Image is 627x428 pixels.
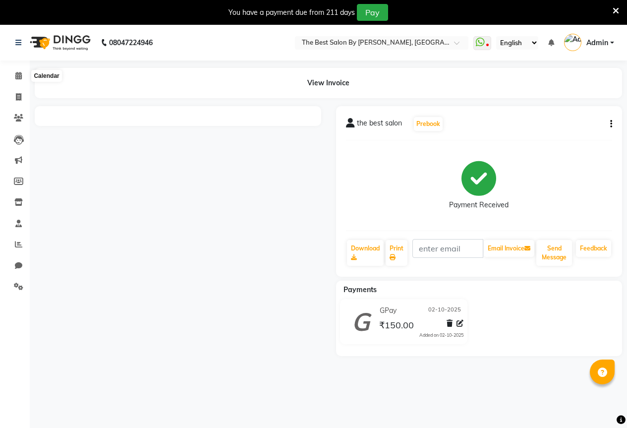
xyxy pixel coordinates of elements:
span: Admin [586,38,608,48]
span: Payments [343,285,377,294]
b: 08047224946 [109,29,153,57]
a: Print [386,240,407,266]
span: ₹150.00 [379,319,414,333]
button: Send Message [536,240,572,266]
span: GPay [380,306,397,316]
a: Feedback [576,240,611,257]
div: Calendar [31,70,61,82]
div: View Invoice [35,68,622,98]
button: Prebook [414,117,443,131]
img: Admin [564,34,581,51]
span: 02-10-2025 [428,306,461,316]
button: Email Invoice [484,240,534,257]
div: Payment Received [449,200,509,210]
input: enter email [412,239,484,258]
span: the best salon [357,118,402,132]
div: You have a payment due from 211 days [228,7,355,18]
a: Download [347,240,384,266]
img: logo [25,29,93,57]
button: Pay [357,4,388,21]
div: Added on 02-10-2025 [419,332,463,339]
iframe: chat widget [585,388,617,418]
